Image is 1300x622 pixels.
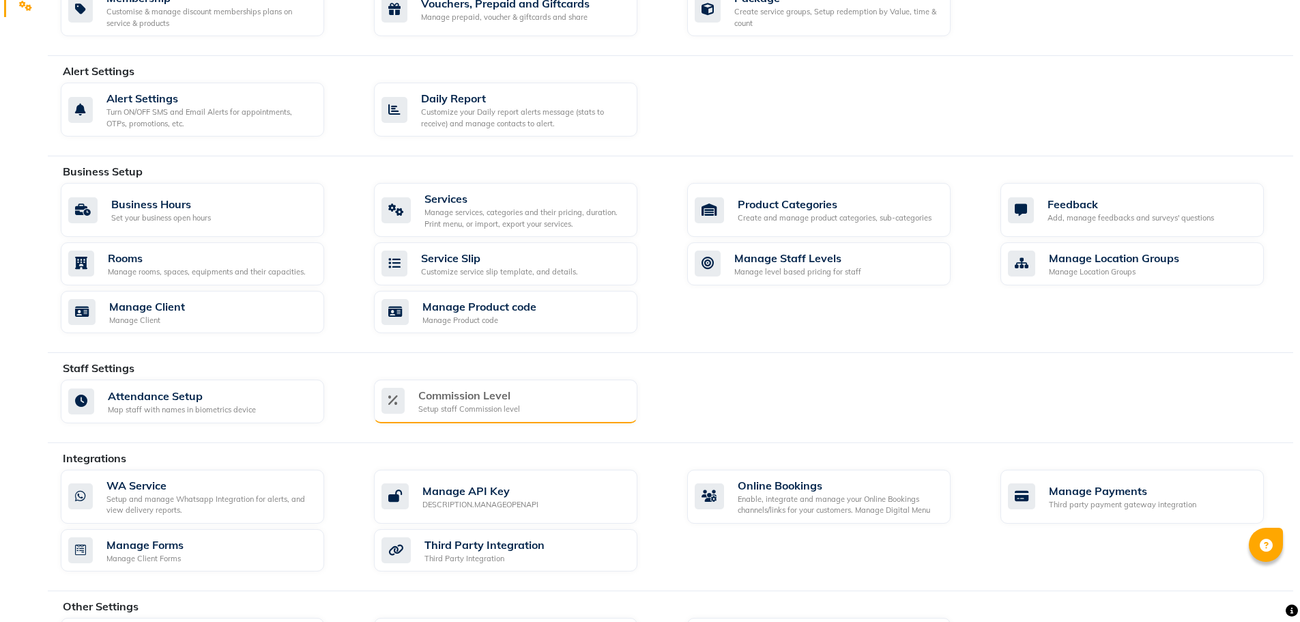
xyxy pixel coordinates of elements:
[738,494,940,516] div: Enable, integrate and manage your Online Bookings channels/links for your customers. Manage Digit...
[61,242,353,285] a: RoomsManage rooms, spaces, equipments and their capacities.
[421,12,590,23] div: Manage prepaid, voucher & giftcards and share
[738,212,931,224] div: Create and manage product categories, sub-categories
[1048,196,1214,212] div: Feedback
[61,470,353,524] a: WA ServiceSetup and manage Whatsapp Integration for alerts, and view delivery reports.
[374,183,667,237] a: ServicesManage services, categories and their pricing, duration. Print menu, or import, export yo...
[1000,470,1293,524] a: Manage PaymentsThird party payment gateway integration
[424,207,626,229] div: Manage services, categories and their pricing, duration. Print menu, or import, export your servi...
[418,404,520,415] div: Setup staff Commission level
[734,6,940,29] div: Create service groups, Setup redemption by Value, time & count
[1048,212,1214,224] div: Add, manage feedbacks and surveys' questions
[1049,250,1179,266] div: Manage Location Groups
[111,212,211,224] div: Set your business open hours
[421,250,578,266] div: Service Slip
[61,83,353,137] a: Alert SettingsTurn ON/OFF SMS and Email Alerts for appointments, OTPs, promotions, etc.
[108,404,256,416] div: Map staff with names in biometrics device
[108,388,256,404] div: Attendance Setup
[374,380,667,423] a: Commission LevelSetup staff Commission level
[61,183,353,237] a: Business HoursSet your business open hours
[61,380,353,423] a: Attendance SetupMap staff with names in biometrics device
[106,494,313,516] div: Setup and manage Whatsapp Integration for alerts, and view delivery reports.
[738,477,940,494] div: Online Bookings
[1049,483,1196,499] div: Manage Payments
[422,499,538,511] div: DESCRIPTION.MANAGEOPENAPI
[422,298,536,315] div: Manage Product code
[1000,183,1293,237] a: FeedbackAdd, manage feedbacks and surveys' questions
[424,553,545,565] div: Third Party Integration
[738,196,931,212] div: Product Categories
[106,553,184,565] div: Manage Client Forms
[111,196,211,212] div: Business Hours
[109,315,185,326] div: Manage Client
[422,483,538,499] div: Manage API Key
[374,291,667,334] a: Manage Product codeManage Product code
[421,90,626,107] div: Daily Report
[374,470,667,524] a: Manage API KeyDESCRIPTION.MANAGEOPENAPI
[106,537,184,553] div: Manage Forms
[421,107,626,129] div: Customize your Daily report alerts message (stats to receive) and manage contacts to alert.
[61,529,353,572] a: Manage FormsManage Client Forms
[108,250,306,266] div: Rooms
[734,266,861,278] div: Manage level based pricing for staff
[687,470,980,524] a: Online BookingsEnable, integrate and manage your Online Bookings channels/links for your customer...
[1049,266,1179,278] div: Manage Location Groups
[374,529,667,572] a: Third Party IntegrationThird Party Integration
[106,90,313,107] div: Alert Settings
[424,190,626,207] div: Services
[421,266,578,278] div: Customize service slip template, and details.
[109,298,185,315] div: Manage Client
[734,250,861,266] div: Manage Staff Levels
[687,183,980,237] a: Product CategoriesCreate and manage product categories, sub-categories
[1049,499,1196,511] div: Third party payment gateway integration
[687,242,980,285] a: Manage Staff LevelsManage level based pricing for staff
[374,242,667,285] a: Service SlipCustomize service slip template, and details.
[418,387,520,404] div: Commission Level
[106,107,313,129] div: Turn ON/OFF SMS and Email Alerts for appointments, OTPs, promotions, etc.
[61,291,353,334] a: Manage ClientManage Client
[424,537,545,553] div: Third Party Integration
[108,266,306,278] div: Manage rooms, spaces, equipments and their capacities.
[106,477,313,494] div: WA Service
[374,83,667,137] a: Daily ReportCustomize your Daily report alerts message (stats to receive) and manage contacts to ...
[106,6,313,29] div: Customise & manage discount memberships plans on service & products
[1000,242,1293,285] a: Manage Location GroupsManage Location Groups
[422,315,536,326] div: Manage Product code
